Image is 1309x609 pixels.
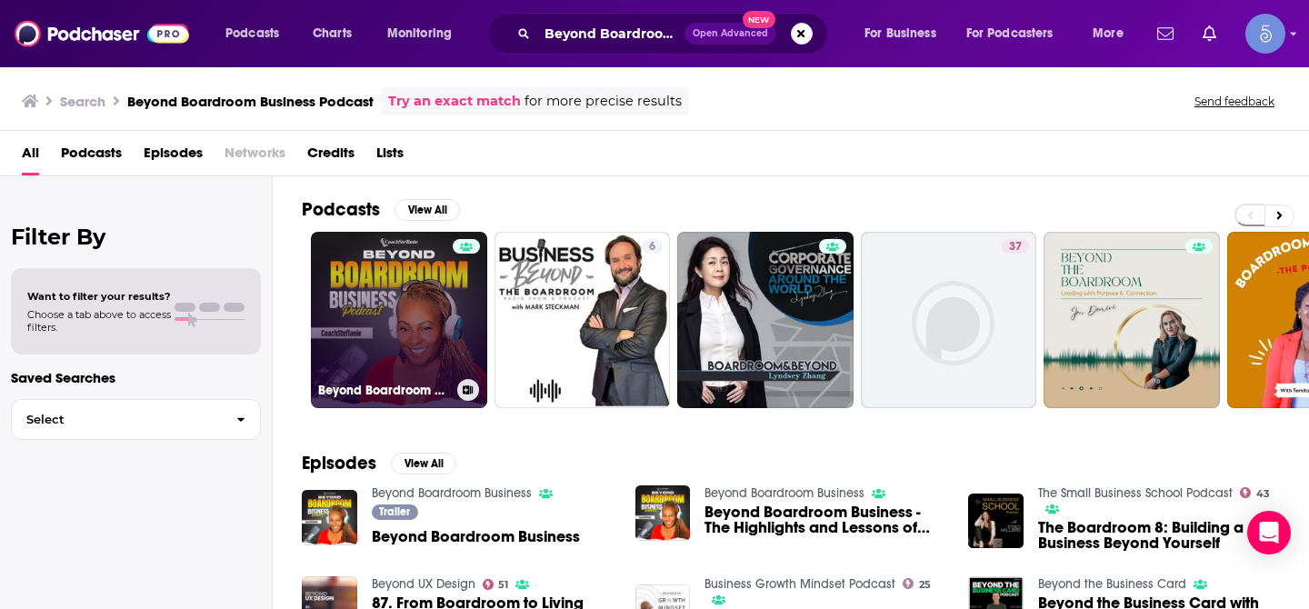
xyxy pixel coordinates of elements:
a: 6 [642,239,663,254]
button: Open AdvancedNew [684,23,776,45]
input: Search podcasts, credits, & more... [537,19,684,48]
button: View All [391,453,456,474]
button: open menu [954,19,1080,48]
a: The Small Business School Podcast [1038,485,1233,501]
span: for more precise results [525,91,682,112]
a: Beyond Boardroom Business [372,485,532,501]
button: open menu [213,19,303,48]
span: For Podcasters [966,21,1054,46]
a: Beyond the Business Card [1038,576,1186,592]
button: Show profile menu [1245,14,1285,54]
h2: Filter By [11,224,261,250]
img: The Boardroom 8: Building a Business Beyond Yourself [968,494,1024,549]
a: Try an exact match [388,91,521,112]
a: Business Growth Mindset Podcast [704,576,895,592]
a: Lists [376,138,404,175]
span: 37 [1009,238,1022,256]
a: Show notifications dropdown [1150,18,1181,49]
img: Podchaser - Follow, Share and Rate Podcasts [15,16,189,51]
a: Beyond Boardroom Business [372,529,580,544]
a: Podcasts [61,138,122,175]
span: Monitoring [387,21,452,46]
h3: Beyond Boardroom Business Podcast [127,93,374,110]
h2: Podcasts [302,198,380,221]
a: EpisodesView All [302,452,456,474]
span: Networks [225,138,285,175]
a: 51 [483,579,509,590]
span: 6 [649,238,655,256]
span: Open Advanced [693,29,768,38]
span: For Business [864,21,936,46]
a: The Boardroom 8: Building a Business Beyond Yourself [1038,520,1280,551]
a: Charts [301,19,363,48]
a: All [22,138,39,175]
img: Beyond Boardroom Business - The Highlights and Lessons of 2024 [635,485,691,541]
a: 37 [861,232,1037,408]
span: Choose a tab above to access filters. [27,308,171,334]
p: Saved Searches [11,369,261,386]
div: Open Intercom Messenger [1247,511,1291,554]
a: Beyond Boardroom Business [311,232,487,408]
a: 37 [1002,239,1029,254]
button: Send feedback [1189,94,1280,109]
span: Trailer [379,506,410,517]
span: New [743,11,775,28]
span: Logged in as Spiral5-G1 [1245,14,1285,54]
span: Podcasts [225,21,279,46]
a: 43 [1240,487,1270,498]
a: 25 [903,578,931,589]
span: Want to filter your results? [27,290,171,303]
a: Beyond Boardroom Business - The Highlights and Lessons of 2024 [704,504,946,535]
a: Beyond Boardroom Business [704,485,864,501]
h2: Episodes [302,452,376,474]
a: 6 [495,232,671,408]
a: Credits [307,138,355,175]
span: More [1093,21,1124,46]
div: Search podcasts, credits, & more... [505,13,845,55]
a: Episodes [144,138,203,175]
button: Select [11,399,261,440]
img: User Profile [1245,14,1285,54]
button: View All [395,199,460,221]
a: Beyond UX Design [372,576,475,592]
h3: Search [60,93,105,110]
button: open menu [852,19,959,48]
span: 25 [919,581,931,589]
span: 43 [1256,490,1270,498]
button: open menu [1080,19,1146,48]
span: Select [12,414,222,425]
h3: Beyond Boardroom Business [318,383,450,398]
a: PodcastsView All [302,198,460,221]
img: Beyond Boardroom Business [302,490,357,545]
button: open menu [375,19,475,48]
a: Show notifications dropdown [1195,18,1224,49]
span: Charts [313,21,352,46]
span: 51 [498,581,508,589]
